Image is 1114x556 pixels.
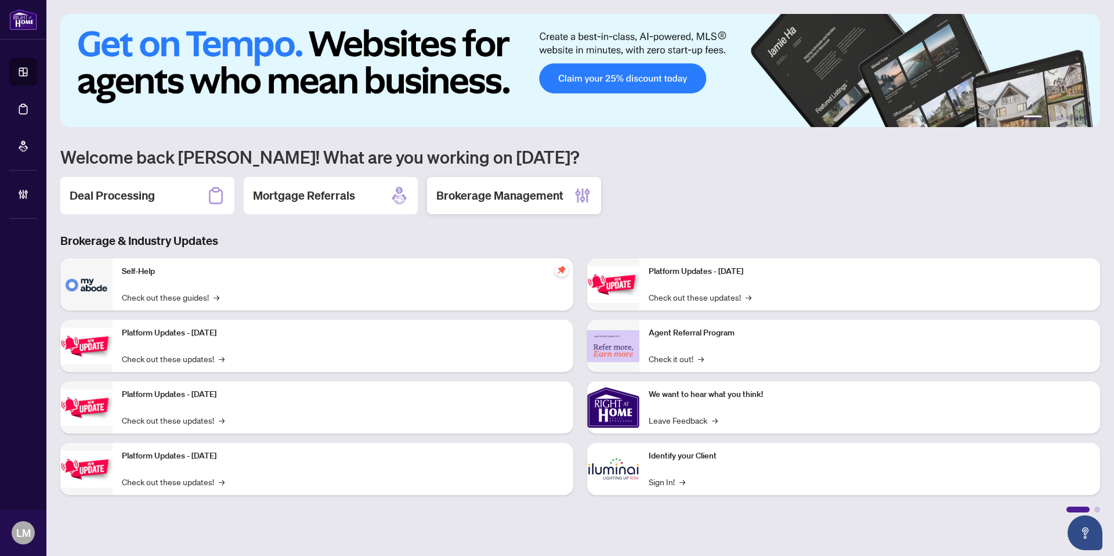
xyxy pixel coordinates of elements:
[9,9,37,30] img: logo
[649,352,704,365] a: Check it out!→
[649,414,718,427] a: Leave Feedback→
[649,475,685,488] a: Sign In!→
[122,291,219,304] a: Check out these guides!→
[60,258,113,311] img: Self-Help
[649,291,751,304] a: Check out these updates!→
[1056,115,1061,120] button: 3
[698,352,704,365] span: →
[219,352,225,365] span: →
[1023,115,1042,120] button: 1
[436,187,563,204] h2: Brokerage Management
[587,443,639,495] img: Identify your Client
[60,389,113,426] img: Platform Updates - July 21, 2025
[70,187,155,204] h2: Deal Processing
[60,451,113,488] img: Platform Updates - July 8, 2025
[214,291,219,304] span: →
[60,328,113,364] img: Platform Updates - September 16, 2025
[1065,115,1070,120] button: 4
[219,414,225,427] span: →
[649,388,1091,401] p: We want to hear what you think!
[122,388,564,401] p: Platform Updates - [DATE]
[679,475,685,488] span: →
[219,475,225,488] span: →
[649,327,1091,340] p: Agent Referral Program
[60,14,1100,127] img: Slide 0
[122,265,564,278] p: Self-Help
[712,414,718,427] span: →
[555,263,569,277] span: pushpin
[1075,115,1079,120] button: 5
[587,381,639,434] img: We want to hear what you think!
[122,475,225,488] a: Check out these updates!→
[649,265,1091,278] p: Platform Updates - [DATE]
[253,187,355,204] h2: Mortgage Referrals
[1047,115,1051,120] button: 2
[60,146,1100,168] h1: Welcome back [PERSON_NAME]! What are you working on [DATE]?
[122,352,225,365] a: Check out these updates!→
[746,291,751,304] span: →
[122,327,564,340] p: Platform Updates - [DATE]
[122,450,564,463] p: Platform Updates - [DATE]
[1084,115,1088,120] button: 6
[16,525,31,541] span: LM
[587,330,639,362] img: Agent Referral Program
[60,233,1100,249] h3: Brokerage & Industry Updates
[587,266,639,303] img: Platform Updates - June 23, 2025
[649,450,1091,463] p: Identify your Client
[1068,515,1102,550] button: Open asap
[122,414,225,427] a: Check out these updates!→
